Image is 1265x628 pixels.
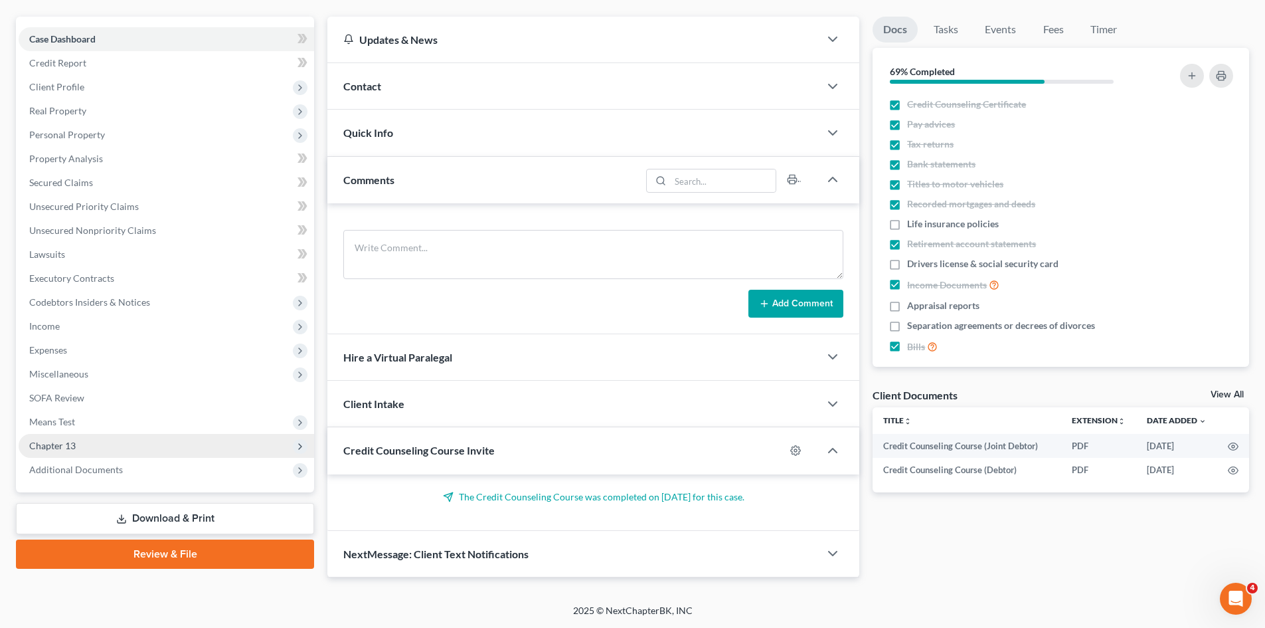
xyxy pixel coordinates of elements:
[907,257,1058,270] span: Drivers license & social security card
[907,319,1095,332] span: Separation agreements or decrees of divorces
[29,249,65,260] span: Lawsuits
[343,351,452,364] span: Hire a Virtual Paralegal
[19,171,314,195] a: Secured Claims
[19,51,314,75] a: Credit Report
[29,81,84,92] span: Client Profile
[343,33,803,47] div: Updates & News
[29,129,105,140] span: Personal Property
[29,201,139,212] span: Unsecured Priority Claims
[1220,583,1252,615] iframe: Intercom live chat
[19,195,314,219] a: Unsecured Priority Claims
[254,604,1011,628] div: 2025 © NextChapterBK, INC
[29,105,86,116] span: Real Property
[873,17,918,43] a: Docs
[29,272,114,284] span: Executory Contracts
[16,540,314,569] a: Review & File
[1032,17,1074,43] a: Fees
[873,388,958,402] div: Client Documents
[907,118,955,131] span: Pay advices
[907,217,999,231] span: Life insurance policies
[907,340,925,354] span: Bills
[29,344,67,356] span: Expenses
[1136,458,1217,482] td: [DATE]
[29,392,84,403] span: SOFA Review
[873,434,1061,458] td: Credit Counseling Course (Joint Debtor)
[343,126,393,139] span: Quick Info
[907,299,979,312] span: Appraisal reports
[907,237,1036,251] span: Retirement account statements
[1147,415,1207,425] a: Date Added expand_more
[29,368,88,379] span: Miscellaneous
[748,290,843,318] button: Add Comment
[907,197,1035,211] span: Recorded mortgages and deeds
[1118,417,1126,425] i: unfold_more
[890,66,955,77] strong: 69% Completed
[1136,434,1217,458] td: [DATE]
[29,33,96,45] span: Case Dashboard
[19,147,314,171] a: Property Analysis
[1247,583,1258,593] span: 4
[29,225,156,236] span: Unsecured Nonpriority Claims
[1072,415,1126,425] a: Extensionunfold_more
[883,415,912,425] a: Titleunfold_more
[29,440,76,451] span: Chapter 13
[29,464,123,475] span: Additional Documents
[19,243,314,266] a: Lawsuits
[19,266,314,290] a: Executory Contracts
[907,98,1026,111] span: Credit Counseling Certificate
[907,157,975,171] span: Bank statements
[343,397,404,410] span: Client Intake
[904,417,912,425] i: unfold_more
[343,490,843,504] p: The Credit Counseling Course was completed on [DATE] for this case.
[1080,17,1128,43] a: Timer
[1061,458,1136,482] td: PDF
[343,444,495,457] span: Credit Counseling Course Invite
[343,80,381,92] span: Contact
[1061,434,1136,458] td: PDF
[16,503,314,534] a: Download & Print
[873,458,1061,482] td: Credit Counseling Course (Debtor)
[29,153,103,164] span: Property Analysis
[671,169,776,192] input: Search...
[19,219,314,243] a: Unsecured Nonpriority Claims
[907,177,1003,191] span: Titles to motor vehicles
[923,17,969,43] a: Tasks
[907,138,954,151] span: Tax returns
[29,320,60,332] span: Income
[343,548,529,560] span: NextMessage: Client Text Notifications
[1211,390,1244,399] a: View All
[29,416,75,427] span: Means Test
[19,386,314,410] a: SOFA Review
[29,296,150,308] span: Codebtors Insiders & Notices
[29,57,86,68] span: Credit Report
[343,173,394,186] span: Comments
[29,177,93,188] span: Secured Claims
[907,278,987,292] span: Income Documents
[19,27,314,51] a: Case Dashboard
[1199,417,1207,425] i: expand_more
[974,17,1027,43] a: Events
